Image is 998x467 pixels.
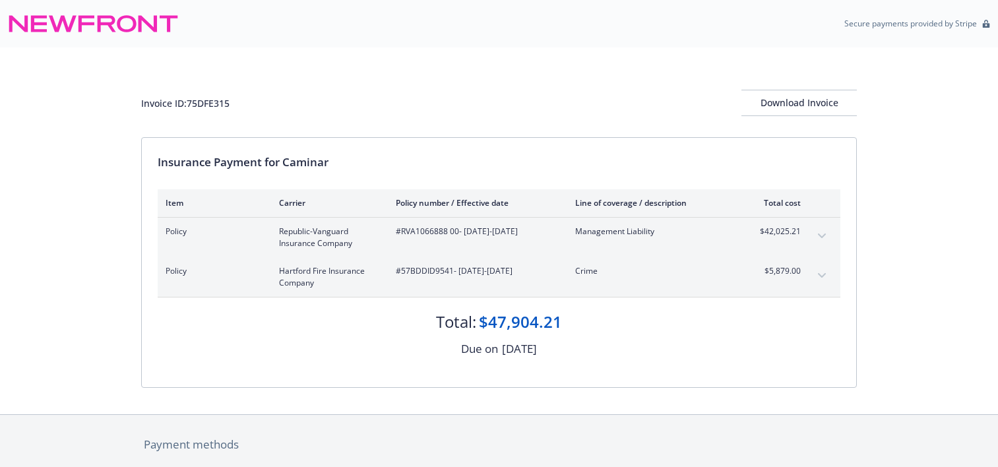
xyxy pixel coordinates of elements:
[575,265,730,277] span: Crime
[811,226,832,247] button: expand content
[279,226,375,249] span: Republic-Vanguard Insurance Company
[144,436,854,453] div: Payment methods
[158,154,840,171] div: Insurance Payment for Caminar
[396,197,554,208] div: Policy number / Effective date
[575,197,730,208] div: Line of coverage / description
[166,226,258,237] span: Policy
[436,311,476,333] div: Total:
[166,265,258,277] span: Policy
[575,226,730,237] span: Management Liability
[158,218,840,257] div: PolicyRepublic-Vanguard Insurance Company#RVA1066888 00- [DATE]-[DATE]Management Liability$42,025...
[141,96,230,110] div: Invoice ID: 75DFE315
[279,265,375,289] span: Hartford Fire Insurance Company
[844,18,977,29] p: Secure payments provided by Stripe
[751,197,801,208] div: Total cost
[279,197,375,208] div: Carrier
[158,257,840,297] div: PolicyHartford Fire Insurance Company#57BDDID9541- [DATE]-[DATE]Crime$5,879.00expand content
[751,226,801,237] span: $42,025.21
[811,265,832,286] button: expand content
[461,340,498,358] div: Due on
[166,197,258,208] div: Item
[479,311,562,333] div: $47,904.21
[502,340,537,358] div: [DATE]
[396,265,554,277] span: #57BDDID9541 - [DATE]-[DATE]
[741,90,857,116] button: Download Invoice
[396,226,554,237] span: #RVA1066888 00 - [DATE]-[DATE]
[741,90,857,115] div: Download Invoice
[751,265,801,277] span: $5,879.00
